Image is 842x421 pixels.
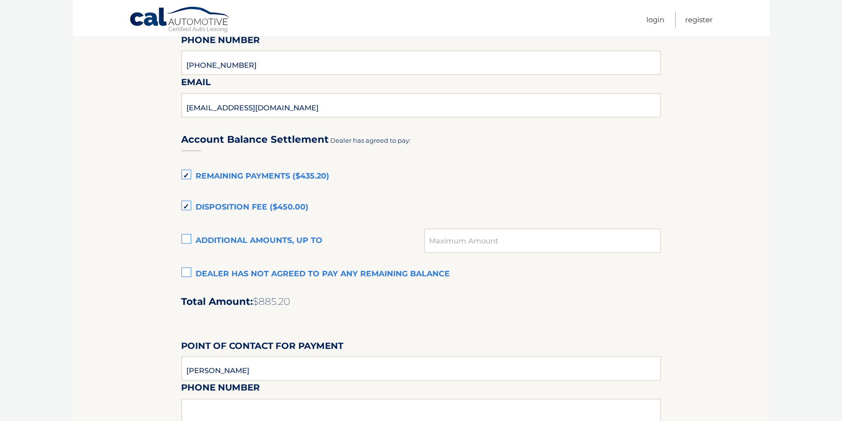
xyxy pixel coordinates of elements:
[129,6,231,34] a: Cal Automotive
[182,167,661,186] label: Remaining Payments ($435.20)
[182,75,211,93] label: Email
[182,231,425,251] label: Additional amounts, up to
[182,33,260,51] label: Phone Number
[331,136,411,144] span: Dealer has agreed to pay:
[182,198,661,217] label: Disposition Fee ($450.00)
[253,296,291,307] span: $885.20
[182,134,329,146] h3: Account Balance Settlement
[425,229,660,253] input: Maximum Amount
[647,12,665,28] a: Login
[182,339,344,357] label: Point of Contact for Payment
[686,12,713,28] a: Register
[182,296,661,308] h2: Total Amount:
[182,265,661,284] label: Dealer has not agreed to pay any remaining balance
